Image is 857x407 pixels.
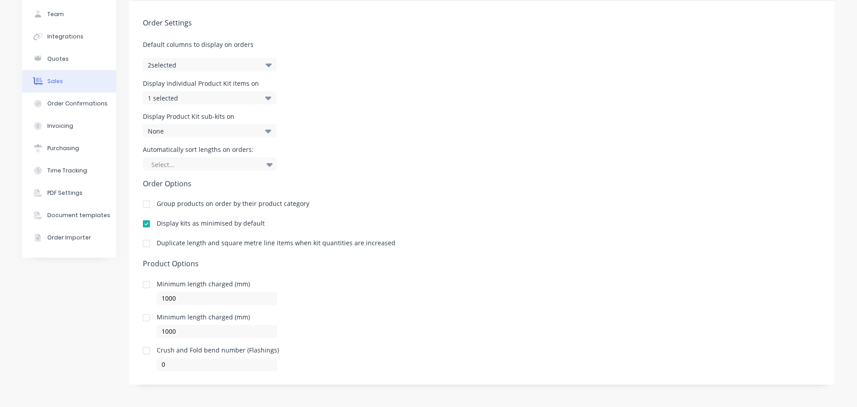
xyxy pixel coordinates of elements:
div: Minimum length charged (mm) [157,281,277,287]
button: Purchasing [22,137,116,159]
div: Integrations [47,33,83,41]
div: Duplicate length and square metre line items when kit quantities are increased [157,240,395,246]
div: Display Product Kit sub-kits on [143,113,277,120]
button: Quotes [22,48,116,70]
div: PDF Settings [47,189,83,197]
button: Time Tracking [22,159,116,182]
span: Default columns to display on orders [143,40,821,49]
div: Time Tracking [47,167,87,175]
div: Order Importer [47,234,91,242]
div: Crush and Fold bend number (Flashings) [157,347,279,353]
button: Integrations [22,25,116,48]
button: Document templates [22,204,116,227]
div: Quotes [47,55,69,63]
button: Team [22,3,116,25]
div: Minimum length charged (mm) [157,314,277,320]
div: Order Confirmations [47,100,108,108]
div: Purchasing [47,144,79,152]
div: Document templates [47,211,110,219]
div: Automatically sort lengths on orders: [143,147,277,153]
button: Sales [22,70,116,92]
button: Order Confirmations [22,92,116,115]
div: 1 selected [148,93,253,103]
button: Invoicing [22,115,116,137]
div: None [148,126,253,136]
div: Display individual Product Kit items on [143,80,277,87]
h5: Product Options [143,260,821,268]
div: Invoicing [47,122,73,130]
h5: Order Settings [143,19,821,27]
div: Group products on order by their product category [157,201,309,207]
h5: Order Options [143,180,821,188]
div: Display kits as minimised by default [157,220,265,227]
div: Sales [47,77,63,85]
button: PDF Settings [22,182,116,204]
button: Order Importer [22,227,116,249]
button: 2selected [143,58,277,71]
div: Team [47,10,64,18]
